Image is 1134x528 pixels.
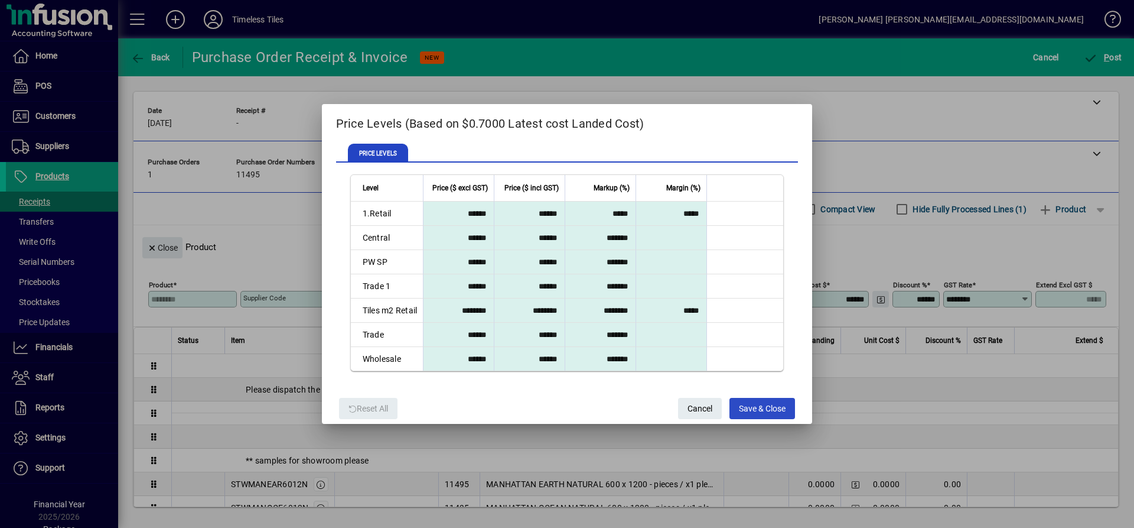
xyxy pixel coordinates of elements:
[351,274,423,299] td: Trade 1
[729,398,795,419] button: Save & Close
[348,144,408,163] span: PRICE LEVELS
[351,323,423,347] td: Trade
[678,398,722,419] button: Cancel
[351,299,423,323] td: Tiles m2 Retail
[432,182,488,195] span: Price ($ excl GST)
[322,104,813,138] h2: Price Levels (Based on $0.7000 Latest cost Landed Cost)
[504,182,559,195] span: Price ($ incl GST)
[363,182,379,195] span: Level
[351,347,423,371] td: Wholesale
[687,399,712,419] span: Cancel
[351,250,423,274] td: PW SP
[351,202,423,226] td: 1.Retail
[351,226,423,250] td: Central
[666,182,700,195] span: Margin (%)
[739,399,786,419] span: Save & Close
[594,182,630,195] span: Markup (%)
